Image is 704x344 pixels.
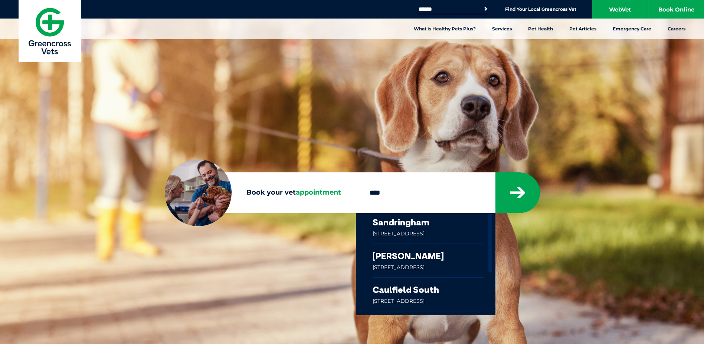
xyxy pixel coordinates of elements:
[484,19,520,39] a: Services
[296,188,341,196] span: appointment
[659,19,694,39] a: Careers
[406,19,484,39] a: What is Healthy Pets Plus?
[561,19,605,39] a: Pet Articles
[520,19,561,39] a: Pet Health
[165,187,356,198] label: Book your vet
[605,19,659,39] a: Emergency Care
[505,6,576,12] a: Find Your Local Greencross Vet
[482,5,489,13] button: Search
